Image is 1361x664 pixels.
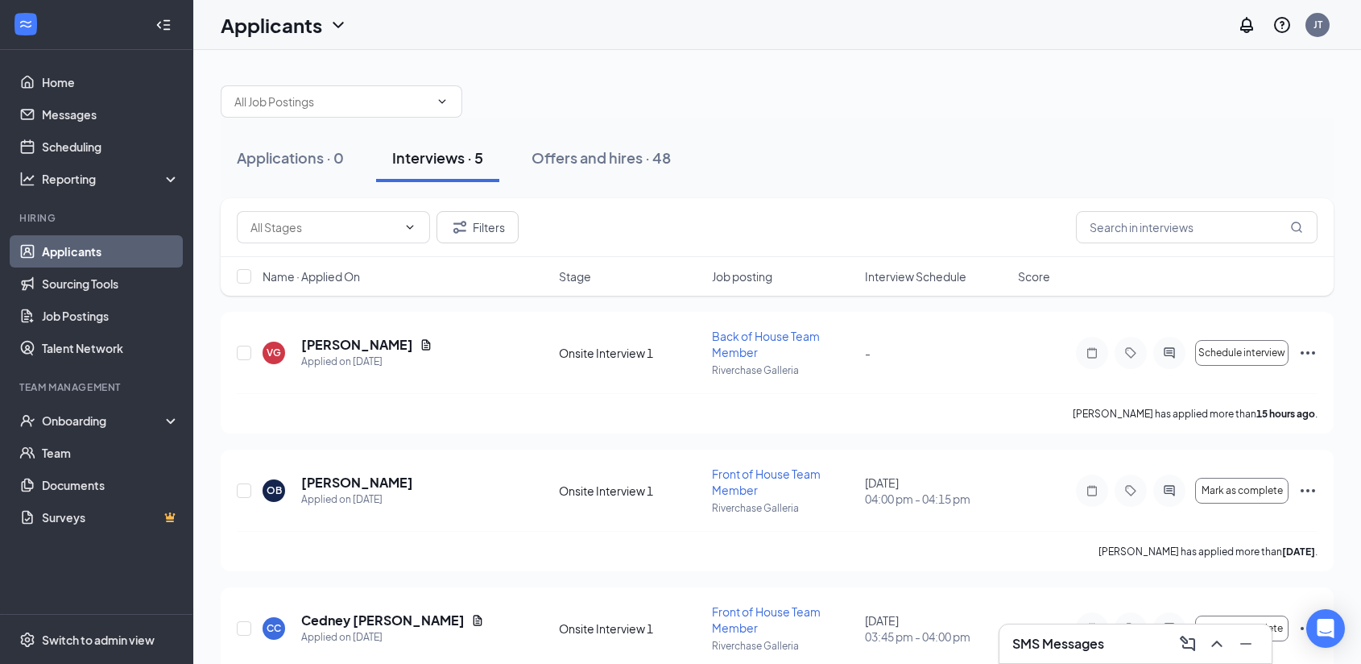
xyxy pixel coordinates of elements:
[1098,545,1318,558] p: [PERSON_NAME] has applied more than .
[712,329,820,359] span: Back of House Team Member
[532,147,671,168] div: Offers and hires · 48
[865,475,1008,507] div: [DATE]
[1082,347,1102,359] svg: Note
[1121,622,1140,635] svg: Tag
[865,268,966,284] span: Interview Schedule
[42,98,180,131] a: Messages
[1236,634,1256,654] svg: Minimize
[1272,15,1292,35] svg: QuestionInfo
[559,483,702,499] div: Onsite Interview 1
[301,354,432,370] div: Applied on [DATE]
[42,501,180,533] a: SurveysCrown
[1306,609,1345,648] div: Open Intercom Messenger
[329,15,348,35] svg: ChevronDown
[1073,407,1318,421] p: [PERSON_NAME] has applied more than .
[471,614,484,627] svg: Document
[865,491,1008,507] span: 04:00 pm - 04:15 pm
[1198,347,1285,359] span: Schedule interview
[250,218,397,236] input: All Stages
[42,437,180,469] a: Team
[392,147,483,168] div: Interviews · 5
[436,95,449,108] svg: ChevronDown
[42,268,180,300] a: Sourcing Tools
[301,612,465,629] h5: Cedney [PERSON_NAME]
[42,131,180,163] a: Scheduling
[1204,631,1230,657] button: ChevronUp
[19,632,35,648] svg: Settings
[1256,408,1315,420] b: 15 hours ago
[1160,347,1179,359] svg: ActiveChat
[1082,622,1102,635] svg: Note
[1160,622,1179,635] svg: ActiveChat
[450,218,470,237] svg: Filter
[1195,478,1289,504] button: Mark as complete
[1012,635,1104,653] h3: SMS Messages
[18,16,34,32] svg: WorkstreamLogo
[19,380,176,394] div: Team Management
[267,483,282,497] div: OB
[263,268,360,284] span: Name · Applied On
[1121,347,1140,359] svg: Tag
[712,604,821,635] span: Front of House Team Member
[403,221,416,234] svg: ChevronDown
[301,474,413,492] h5: [PERSON_NAME]
[865,612,1008,645] div: [DATE]
[42,171,180,187] div: Reporting
[1195,340,1289,366] button: Schedule interview
[19,171,35,187] svg: Analysis
[1202,623,1283,634] span: Mark as complete
[1082,484,1102,497] svg: Note
[1160,484,1179,497] svg: ActiveChat
[42,300,180,332] a: Job Postings
[42,332,180,364] a: Talent Network
[1282,546,1315,558] b: [DATE]
[1207,634,1227,654] svg: ChevronUp
[712,467,821,497] span: Front of House Team Member
[1298,619,1318,638] svg: Ellipses
[42,632,155,648] div: Switch to admin view
[865,346,871,360] span: -
[301,492,413,508] div: Applied on [DATE]
[559,268,591,284] span: Stage
[42,413,166,429] div: Onboarding
[1076,211,1318,243] input: Search in interviews
[267,346,281,359] div: VG
[1237,15,1256,35] svg: Notifications
[712,268,772,284] span: Job posting
[155,17,172,33] svg: Collapse
[221,11,322,39] h1: Applicants
[1175,631,1201,657] button: ComposeMessage
[1298,343,1318,363] svg: Ellipses
[1298,481,1318,500] svg: Ellipses
[1313,18,1322,31] div: JT
[559,620,702,637] div: Onsite Interview 1
[237,147,344,168] div: Applications · 0
[1178,634,1198,654] svg: ComposeMessage
[1233,631,1259,657] button: Minimize
[1195,616,1289,641] button: Mark as complete
[42,469,180,501] a: Documents
[420,338,432,351] svg: Document
[267,621,281,635] div: CC
[865,629,1008,645] span: 03:45 pm - 04:00 pm
[19,413,35,429] svg: UserCheck
[712,639,855,653] p: Riverchase Galleria
[42,66,180,98] a: Home
[19,211,176,225] div: Hiring
[301,629,484,645] div: Applied on [DATE]
[1202,485,1283,496] span: Mark as complete
[559,345,702,361] div: Onsite Interview 1
[301,336,413,354] h5: [PERSON_NAME]
[42,235,180,268] a: Applicants
[712,501,855,515] p: Riverchase Galleria
[436,211,519,243] button: Filter Filters
[234,93,429,110] input: All Job Postings
[712,363,855,377] p: Riverchase Galleria
[1290,221,1303,234] svg: MagnifyingGlass
[1121,484,1140,497] svg: Tag
[1018,268,1050,284] span: Score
